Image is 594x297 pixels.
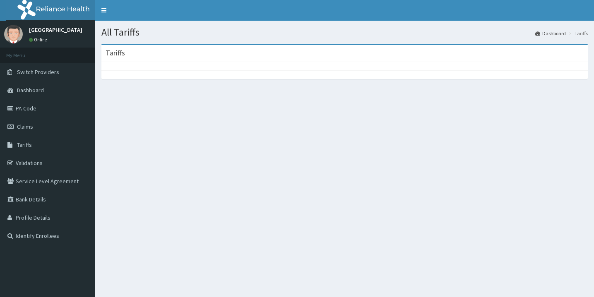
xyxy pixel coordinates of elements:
[567,30,588,37] li: Tariffs
[29,37,49,43] a: Online
[29,27,82,33] p: [GEOGRAPHIC_DATA]
[17,123,33,130] span: Claims
[101,27,588,38] h1: All Tariffs
[17,86,44,94] span: Dashboard
[17,141,32,148] span: Tariffs
[17,68,59,76] span: Switch Providers
[535,30,566,37] a: Dashboard
[106,49,125,57] h3: Tariffs
[4,25,23,43] img: User Image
